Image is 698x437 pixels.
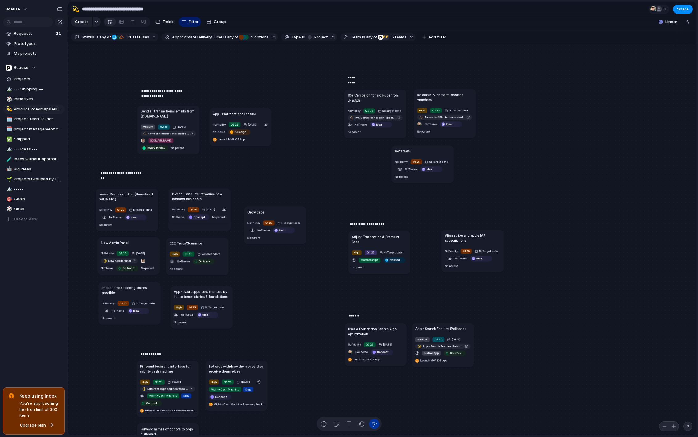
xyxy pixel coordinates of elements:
a: 🎲Initiatives [3,94,65,104]
a: Requests11 [3,29,65,38]
button: NoPriority [100,250,115,257]
span: Q3 25 [365,109,373,113]
span: No Theme [101,267,113,270]
button: NoPriority [247,219,261,226]
span: is [302,34,305,40]
span: [DATE] [451,337,462,342]
div: 🗓️ [6,116,11,123]
span: No Theme [112,309,124,312]
span: Medium [143,125,153,129]
span: is [223,34,227,40]
button: 🎯 [6,196,12,202]
span: Requests [14,30,54,37]
button: Create view [3,214,65,224]
span: any of [99,34,111,40]
button: No parent [170,145,185,151]
span: Q1 25 [463,249,470,253]
a: 🌱Projects Grouped by Theme [3,174,65,184]
div: ⚡ [381,35,386,40]
span: teams [390,34,406,40]
button: Q1 25 [187,206,200,213]
a: Send all transactional emails from [DOMAIN_NAME] [141,131,196,136]
span: No parent [445,264,458,267]
span: Medium [417,337,427,341]
span: Q1 25 [413,160,420,164]
button: Q2 25 [431,336,445,343]
span: High [419,108,425,112]
button: No parent [98,221,113,228]
div: 🗓️ [6,126,11,133]
button: NoTarget date [444,107,469,114]
div: 🏔️ [6,86,11,93]
span: No Priority [395,160,408,163]
button: isany of [222,34,240,41]
a: New Admin Panel [101,258,138,263]
button: [DATE] [446,336,463,343]
button: No parent [444,263,459,269]
span: No Target date [384,251,403,255]
button: Share [673,5,693,14]
button: NoTheme [256,227,271,234]
button: Q1 25 [262,219,276,226]
button: Q1 25 [459,248,473,255]
button: [DOMAIN_NAME] [147,137,175,144]
span: No Target date [136,301,155,305]
button: Q3 25 [228,121,242,128]
button: Idea [369,121,393,128]
span: bcause [6,6,20,12]
span: Planned [390,258,400,262]
span: 10€ Campaign for sign-ups from LPs/Ads [355,116,396,120]
button: 💫 [6,106,12,112]
div: 🗓️Project Tech To-dos [3,114,65,124]
button: Filter [179,17,201,27]
button: Q1 25 [410,158,423,165]
div: 🎯 [6,196,11,203]
button: NoPriority [98,206,113,213]
span: No parent [395,175,408,178]
span: No parent [247,236,260,239]
button: NoPriority [347,107,361,114]
span: Create view [14,216,38,222]
span: Launch MVP iOS App [218,138,245,142]
button: NoPriority [101,300,116,307]
span: No parent [170,267,183,271]
button: Create [71,17,92,27]
button: High [351,249,363,256]
a: Reusable & Platform-created vouchers [417,114,472,120]
button: 🤖 [6,166,12,172]
span: Initiatives [14,96,63,102]
button: NoTheme [454,255,468,262]
button: NoPriority [212,121,227,128]
span: No Target date [133,208,153,212]
span: project management checks [14,126,63,132]
span: Q2 25 [160,125,168,129]
span: No parent [212,215,225,218]
button: Memberships [358,257,382,263]
span: Q1 25 [189,305,196,309]
button: Idea [419,166,443,173]
span: On track [123,266,134,270]
span: No Target date [281,221,300,225]
a: Prototypes [3,39,65,48]
button: High [173,304,185,311]
span: Q3 25 [119,251,126,255]
button: NoPriority [394,158,409,165]
span: Big ideas [14,166,63,172]
button: project [306,34,329,41]
button: High [169,251,181,257]
a: 🤖Big ideas [3,165,65,174]
a: 🏔️----- [3,185,65,194]
button: Idea [439,121,463,127]
span: Shipped [14,136,63,142]
a: 🧪Ideas without approximate delivery [3,154,65,164]
span: Q1 25 [120,301,127,305]
span: Projects [14,76,63,82]
span: No Target date [449,108,468,112]
span: project [312,34,328,40]
a: ✅Shipped [3,134,65,144]
button: Planned [382,257,406,263]
button: Idea [272,227,296,234]
button: ✅ [6,136,12,142]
